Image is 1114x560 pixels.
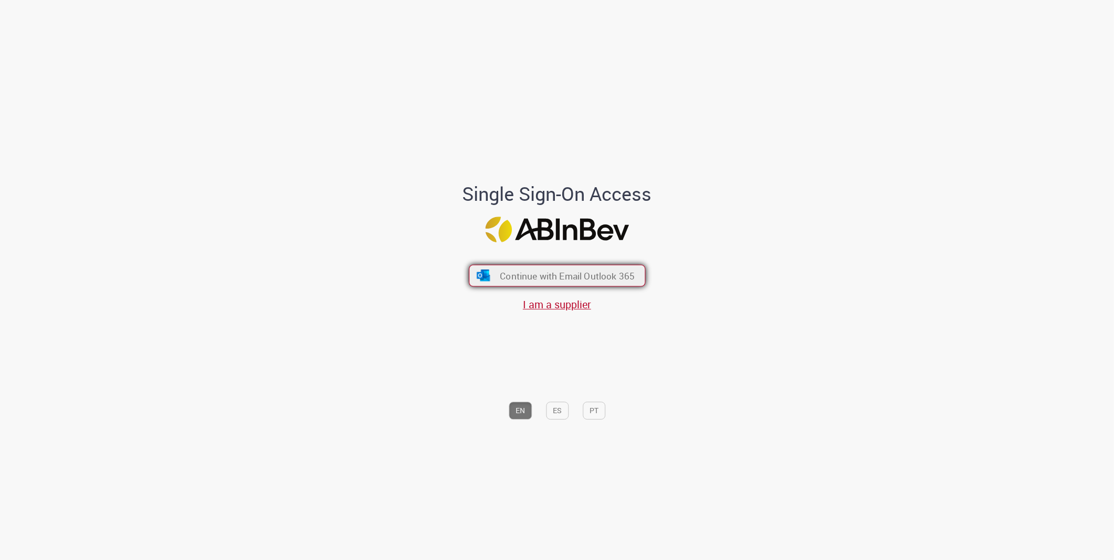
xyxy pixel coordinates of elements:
[583,402,605,419] button: PT
[485,217,629,243] img: Logo ABInBev
[546,402,569,419] button: ES
[469,265,646,287] button: ícone Azure/Microsoft 360 Continue with Email Outlook 365
[509,402,532,419] button: EN
[500,270,635,282] span: Continue with Email Outlook 365
[523,297,591,311] a: I am a supplier
[412,184,703,204] h1: Single Sign-On Access
[476,270,491,281] img: ícone Azure/Microsoft 360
